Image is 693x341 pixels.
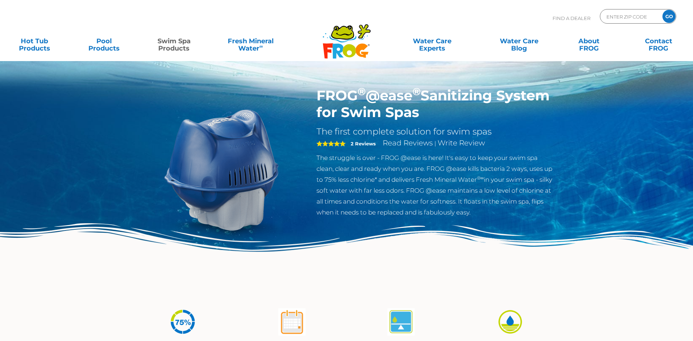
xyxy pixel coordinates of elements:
a: Write Review [438,139,485,147]
img: atease-icon-shock-once [278,308,306,336]
sup: ®∞ [477,175,484,181]
h1: FROG @ease Sanitizing System for Swim Spas [316,87,554,121]
sup: ® [358,85,366,98]
img: icon-atease-easy-on [497,308,524,336]
img: icon-atease-75percent-less [169,308,196,336]
strong: 2 Reviews [351,141,376,147]
p: Find A Dealer [553,9,590,27]
a: Water CareExperts [388,34,476,48]
a: Hot TubProducts [7,34,61,48]
a: Fresh MineralWater∞ [216,34,284,48]
img: ss-@ease-hero.png [139,87,306,254]
a: Water CareBlog [492,34,546,48]
a: ContactFROG [632,34,686,48]
span: 5 [316,141,346,147]
span: | [434,140,436,147]
sup: ® [413,85,421,98]
a: PoolProducts [77,34,131,48]
sup: ∞ [259,43,263,49]
a: AboutFROG [562,34,616,48]
img: Frog Products Logo [319,15,375,59]
input: GO [662,10,676,23]
h2: The first complete solution for swim spas [316,126,554,137]
img: atease-icon-self-regulates [387,308,415,336]
a: Read Reviews [383,139,433,147]
a: Swim SpaProducts [147,34,201,48]
p: The struggle is over - FROG @ease is here! It's easy to keep your swim spa clean, clear and ready... [316,152,554,218]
